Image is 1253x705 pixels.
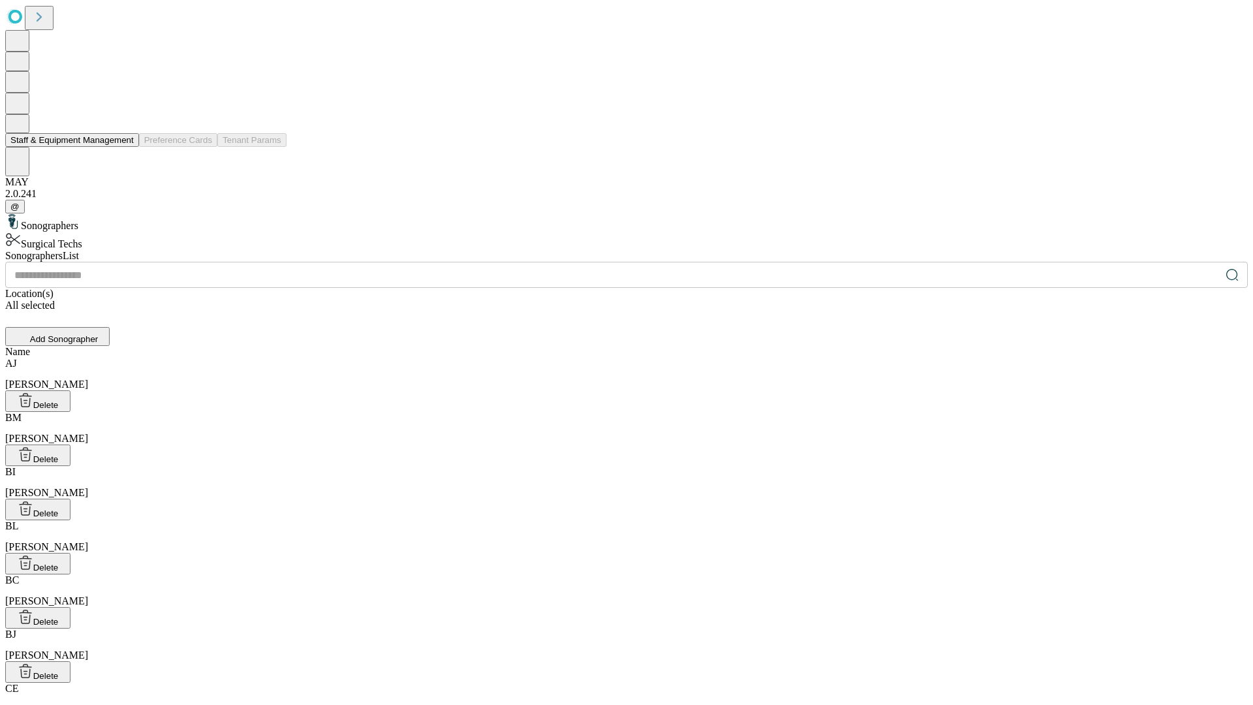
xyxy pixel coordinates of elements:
[5,213,1248,232] div: Sonographers
[33,617,59,627] span: Delete
[5,607,70,629] button: Delete
[5,358,17,369] span: AJ
[5,188,1248,200] div: 2.0.241
[5,445,70,466] button: Delete
[5,553,70,574] button: Delete
[5,300,1248,311] div: All selected
[5,466,1248,499] div: [PERSON_NAME]
[5,520,1248,553] div: [PERSON_NAME]
[5,574,1248,607] div: [PERSON_NAME]
[5,232,1248,250] div: Surgical Techs
[5,520,18,531] span: BL
[10,202,20,211] span: @
[139,133,217,147] button: Preference Cards
[5,390,70,412] button: Delete
[5,327,110,346] button: Add Sonographer
[5,412,1248,445] div: [PERSON_NAME]
[5,499,70,520] button: Delete
[33,454,59,464] span: Delete
[5,250,1248,262] div: Sonographers List
[5,466,16,477] span: BI
[5,683,18,694] span: CE
[5,358,1248,390] div: [PERSON_NAME]
[33,509,59,518] span: Delete
[5,346,1248,358] div: Name
[5,412,22,423] span: BM
[33,563,59,572] span: Delete
[33,671,59,681] span: Delete
[5,661,70,683] button: Delete
[217,133,286,147] button: Tenant Params
[30,334,98,344] span: Add Sonographer
[5,574,19,586] span: BC
[5,629,16,640] span: BJ
[5,288,54,299] span: Location(s)
[5,133,139,147] button: Staff & Equipment Management
[33,400,59,410] span: Delete
[5,176,1248,188] div: MAY
[5,629,1248,661] div: [PERSON_NAME]
[5,200,25,213] button: @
